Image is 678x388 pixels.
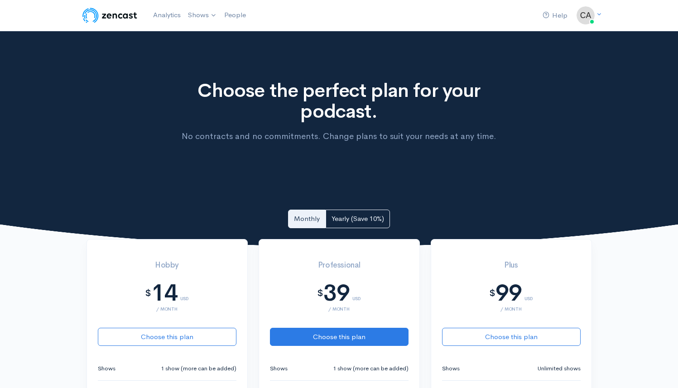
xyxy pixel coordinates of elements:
small: Shows [98,364,115,373]
h3: Professional [270,261,409,270]
a: Shows [184,5,221,25]
div: $ [145,288,151,298]
div: $ [489,288,495,298]
button: Choose this plan [442,328,581,346]
div: / month [98,307,236,311]
a: Monthly [288,210,326,228]
div: USD [524,285,533,301]
p: No contracts and no commitments. Change plans to suit your needs at any time. [175,130,503,143]
a: Analytics [149,5,184,25]
div: / month [442,307,581,311]
small: Unlimited shows [538,364,581,373]
div: / month [270,307,409,311]
div: USD [352,285,361,301]
h3: Hobby [98,261,236,270]
button: Choose this plan [270,328,409,346]
button: Choose this plan [98,328,236,346]
a: Yearly (Save 10%) [326,210,390,228]
h1: Choose the perfect plan for your podcast. [175,80,503,122]
div: 99 [495,280,522,306]
small: Shows [270,364,288,373]
small: Shows [442,364,460,373]
small: 1 show (more can be added) [161,364,236,373]
a: People [221,5,250,25]
h3: Plus [442,261,581,270]
div: 39 [323,280,350,306]
img: ZenCast Logo [81,6,139,24]
small: 1 show (more can be added) [333,364,409,373]
div: USD [180,285,189,301]
img: ... [577,6,595,24]
div: 14 [151,280,178,306]
div: $ [317,288,323,298]
a: Help [539,6,571,25]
